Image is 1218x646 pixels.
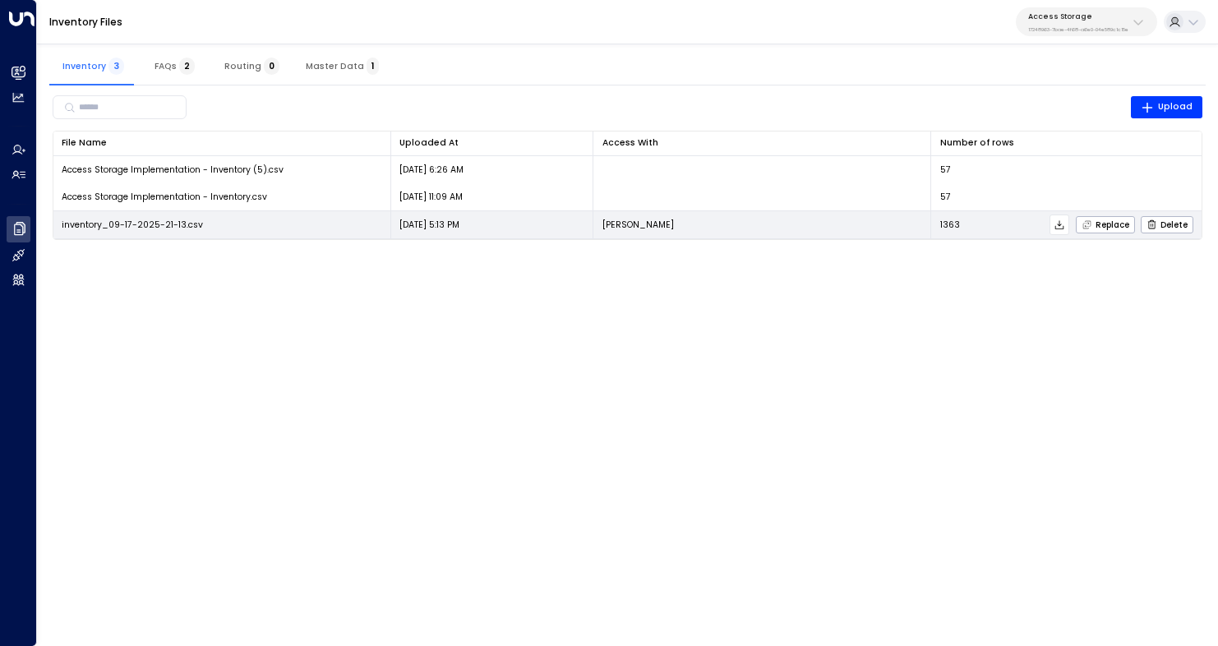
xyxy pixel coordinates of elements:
span: Delete [1146,219,1188,230]
span: FAQs [155,61,195,72]
div: Access With [602,136,922,150]
span: Routing [224,61,279,72]
div: File Name [62,136,381,150]
span: 1 [367,58,379,75]
span: Master Data [306,61,379,72]
span: 57 [940,191,951,203]
button: Delete [1141,216,1193,233]
p: [PERSON_NAME] [602,219,674,231]
span: 0 [264,58,279,75]
span: Replace [1082,219,1129,230]
button: Replace [1076,216,1135,233]
span: Access Storage Implementation - Inventory.csv [62,191,267,203]
button: Access Storage17248963-7bae-4f68-a6e0-04e589c1c15e [1016,7,1157,36]
p: 17248963-7bae-4f68-a6e0-04e589c1c15e [1028,26,1128,33]
div: File Name [62,136,107,150]
span: Inventory [62,61,124,72]
span: inventory_09-17-2025-21-13.csv [62,219,203,231]
div: Uploaded At [399,136,584,150]
a: Inventory Files [49,15,122,29]
span: 57 [940,164,951,176]
span: Upload [1141,99,1193,114]
span: 2 [179,58,195,75]
p: [DATE] 11:09 AM [399,191,463,203]
span: 1363 [940,219,960,231]
span: 3 [108,58,124,75]
div: Number of rows [940,136,1193,150]
p: [DATE] 5:13 PM [399,219,459,231]
span: Access Storage Implementation - Inventory (5).csv [62,164,284,176]
p: [DATE] 6:26 AM [399,164,464,176]
div: Number of rows [940,136,1014,150]
div: Uploaded At [399,136,459,150]
p: Access Storage [1028,12,1128,21]
button: Upload [1131,96,1203,119]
